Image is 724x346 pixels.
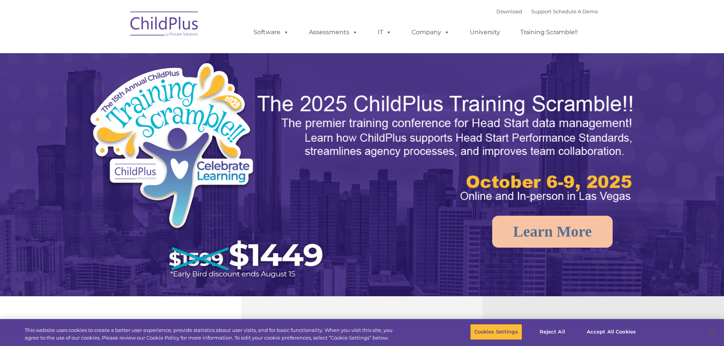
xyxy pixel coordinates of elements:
[513,25,585,40] a: Training Scramble!!
[370,25,399,40] a: IT
[496,8,522,14] a: Download
[583,324,640,340] button: Accept All Cookies
[301,25,365,40] a: Assessments
[25,327,398,341] div: This website uses cookies to create a better user experience, provide statistics about user visit...
[470,324,522,340] button: Cookies Settings
[553,8,598,14] a: Schedule A Demo
[106,81,138,87] span: Phone number
[531,8,551,14] a: Support
[529,324,576,340] button: Reject All
[127,6,203,44] img: ChildPlus by Procare Solutions
[246,25,296,40] a: Software
[496,8,598,14] font: |
[106,50,129,56] span: Last name
[492,216,613,248] a: Learn More
[404,25,457,40] a: Company
[703,324,720,340] button: Close
[462,25,508,40] a: University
